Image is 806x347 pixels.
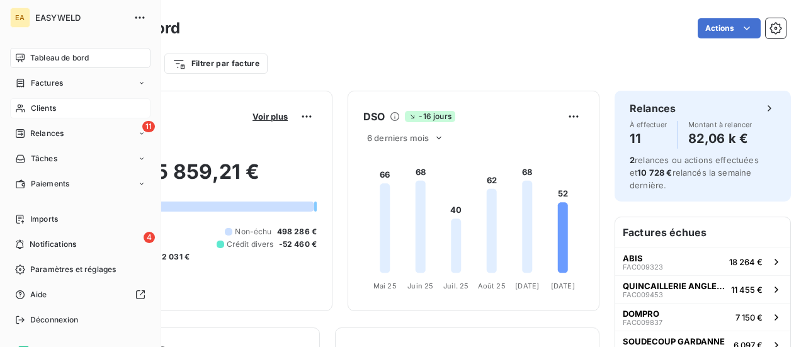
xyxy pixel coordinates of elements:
[30,264,116,275] span: Paramètres et réglages
[630,155,759,190] span: relances ou actions effectuées et relancés la semaine dernière.
[35,13,126,23] span: EASYWELD
[623,291,663,299] span: FAC009453
[637,168,672,178] span: 10 728 €
[623,281,726,291] span: QUINCAILLERIE ANGLES (MB TECHNIQUES)
[630,121,667,128] span: À effectuer
[31,178,69,190] span: Paiements
[688,128,752,149] h4: 82,06 k €
[31,77,63,89] span: Factures
[443,282,468,290] tspan: Juil. 25
[731,285,763,295] span: 11 455 €
[279,239,317,250] span: -52 460 €
[164,54,268,74] button: Filtrer par facture
[623,319,662,326] span: FAC009837
[630,155,635,165] span: 2
[71,159,317,197] h2: 605 859,21 €
[144,232,155,243] span: 4
[277,226,317,237] span: 498 286 €
[10,8,30,28] div: EA
[367,133,429,143] span: 6 derniers mois
[623,253,643,263] span: ABIS
[405,111,455,122] span: -16 jours
[30,289,47,300] span: Aide
[729,257,763,267] span: 18 264 €
[30,213,58,225] span: Imports
[407,282,433,290] tspan: Juin 25
[623,309,659,319] span: DOMPRO
[30,314,79,326] span: Déconnexion
[142,121,155,132] span: 11
[615,303,790,331] button: DOMPROFAC0098377 150 €
[158,251,190,263] span: -2 031 €
[227,239,274,250] span: Crédit divers
[373,282,397,290] tspan: Mai 25
[30,128,64,139] span: Relances
[249,111,292,122] button: Voir plus
[253,111,288,122] span: Voir plus
[688,121,752,128] span: Montant à relancer
[515,282,539,290] tspan: [DATE]
[615,275,790,303] button: QUINCAILLERIE ANGLES (MB TECHNIQUES)FAC00945311 455 €
[235,226,271,237] span: Non-échu
[735,312,763,322] span: 7 150 €
[630,128,667,149] h4: 11
[30,239,76,250] span: Notifications
[615,247,790,275] button: ABISFAC00932318 264 €
[31,103,56,114] span: Clients
[30,52,89,64] span: Tableau de bord
[551,282,575,290] tspan: [DATE]
[478,282,506,290] tspan: Août 25
[623,336,725,346] span: SOUDECOUP GARDANNE
[363,109,385,124] h6: DSO
[698,18,761,38] button: Actions
[615,217,790,247] h6: Factures échues
[623,263,663,271] span: FAC009323
[630,101,676,116] h6: Relances
[763,304,793,334] iframe: Intercom live chat
[10,285,150,305] a: Aide
[31,153,57,164] span: Tâches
